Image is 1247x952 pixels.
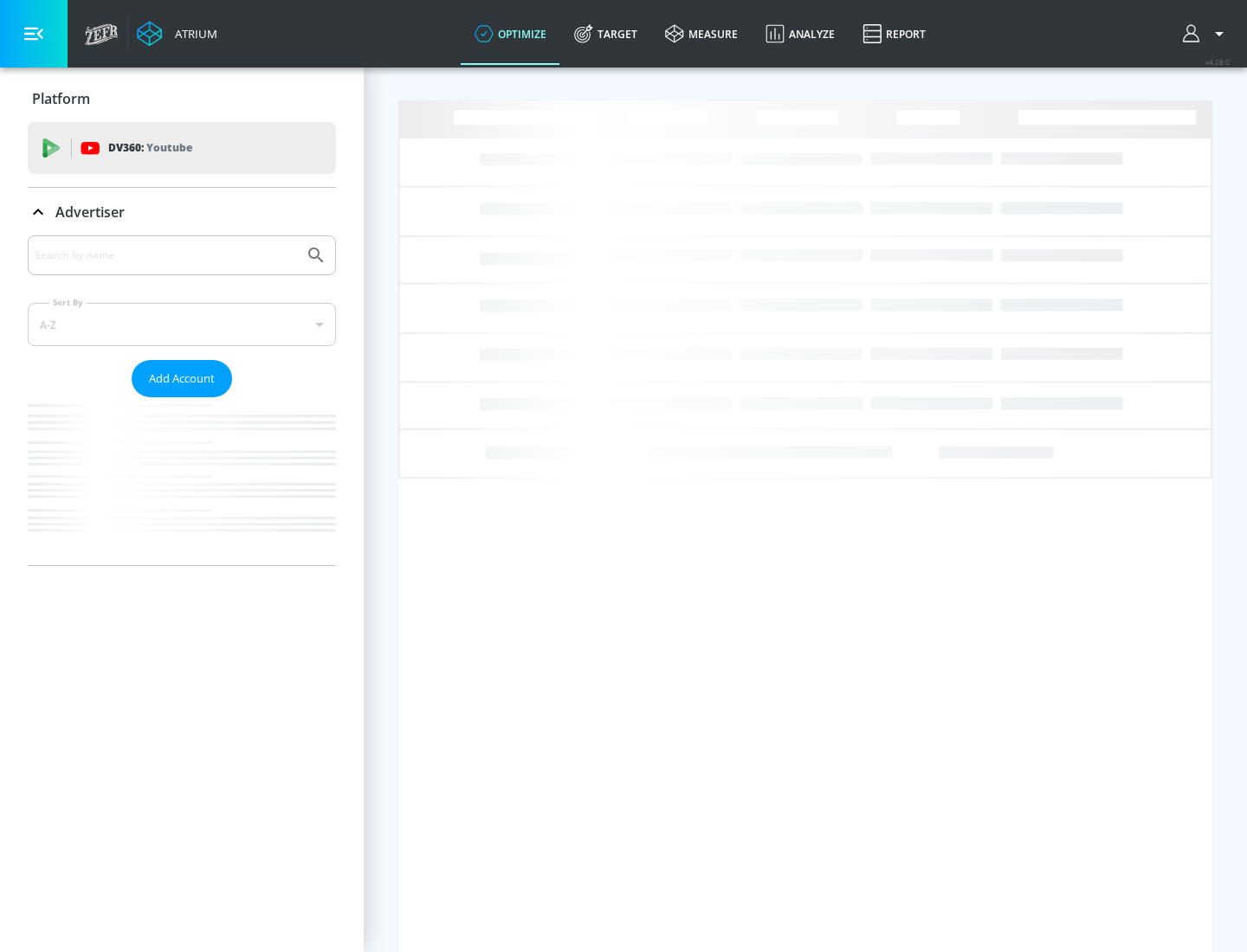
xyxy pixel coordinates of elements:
input: Search by name [35,244,297,267]
a: measure [651,3,752,65]
div: Advertiser [28,188,336,236]
div: DV360: Youtube [28,122,336,174]
a: Report [849,3,940,65]
label: Sort By [49,297,87,308]
div: Advertiser [28,235,336,565]
span: Add Account [149,369,215,389]
p: Platform [32,89,90,108]
a: Analyze [752,3,849,65]
div: Platform [28,74,336,123]
a: Atrium [137,21,217,47]
p: Advertiser [55,203,125,222]
p: Youtube [146,138,192,157]
button: Add Account [132,360,232,397]
span: v 4.28.0 [1205,57,1230,67]
p: DV360: [108,138,192,158]
nav: list of Advertiser [28,397,336,565]
div: A-Z [28,303,336,346]
div: Atrium [168,26,217,42]
a: optimize [461,3,560,65]
a: Target [560,3,651,65]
